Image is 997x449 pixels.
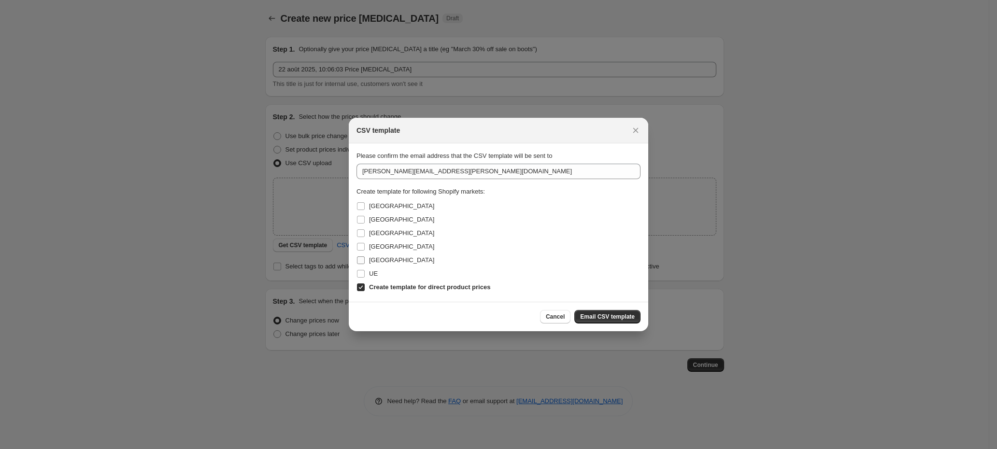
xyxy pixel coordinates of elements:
b: Create template for direct product prices [369,283,490,291]
button: Close [629,124,642,137]
span: [GEOGRAPHIC_DATA] [369,202,434,210]
span: [GEOGRAPHIC_DATA] [369,243,434,250]
button: Email CSV template [574,310,641,323]
span: [GEOGRAPHIC_DATA] [369,256,434,264]
button: Cancel [540,310,570,323]
h2: CSV template [356,126,400,135]
span: UE [369,270,378,277]
div: Create template for following Shopify markets: [356,187,641,196]
span: [GEOGRAPHIC_DATA] [369,216,434,223]
span: Email CSV template [580,313,635,321]
span: Cancel [546,313,565,321]
span: [GEOGRAPHIC_DATA] [369,229,434,237]
span: Please confirm the email address that the CSV template will be sent to [356,152,552,159]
